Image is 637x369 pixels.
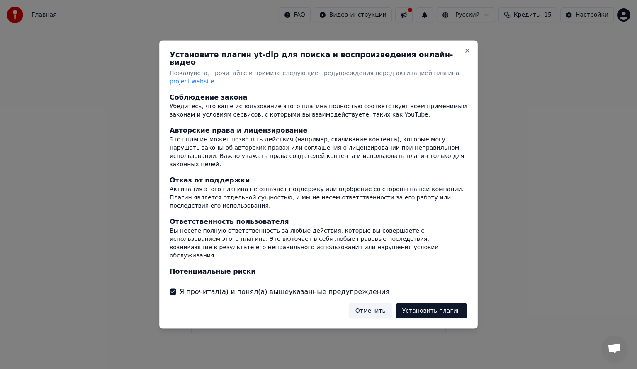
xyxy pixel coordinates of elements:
div: Авторские права и лицензирование [170,125,467,135]
label: Я прочитал(а) и понял(а) вышеуказанные предупреждения [180,286,389,296]
div: Вы несете полную ответственность за любые действия, которые вы совершаете с использованием этого ... [170,226,467,260]
div: Будьте внимательны: неправильное использование плагина может привести к блокировке учетной записи... [170,276,467,293]
div: Ответственность пользователя [170,216,467,226]
div: Этот плагин может позволять действия (например, скачивание контента), которые могут нарушать зако... [170,135,467,168]
div: Активация этого плагина не означает поддержку или одобрение со стороны нашей компании. Плагин явл... [170,185,467,210]
button: Отменить [349,303,392,318]
h2: Установите плагин yt-dlp для поиска и воспроизведения онлайн-видео [170,51,467,66]
p: Пожалуйста, прочитайте и примите следующие предупреждения перед активацией плагина. [170,69,467,86]
div: Отказ от поддержки [170,175,467,185]
div: Соблюдение закона [170,92,467,102]
span: project website [170,78,214,85]
div: Потенциальные риски [170,266,467,276]
button: Установить плагин [396,303,467,318]
div: Убедитесь, что ваше использование этого плагина полностью соответствует всем применимым законам и... [170,102,467,119]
